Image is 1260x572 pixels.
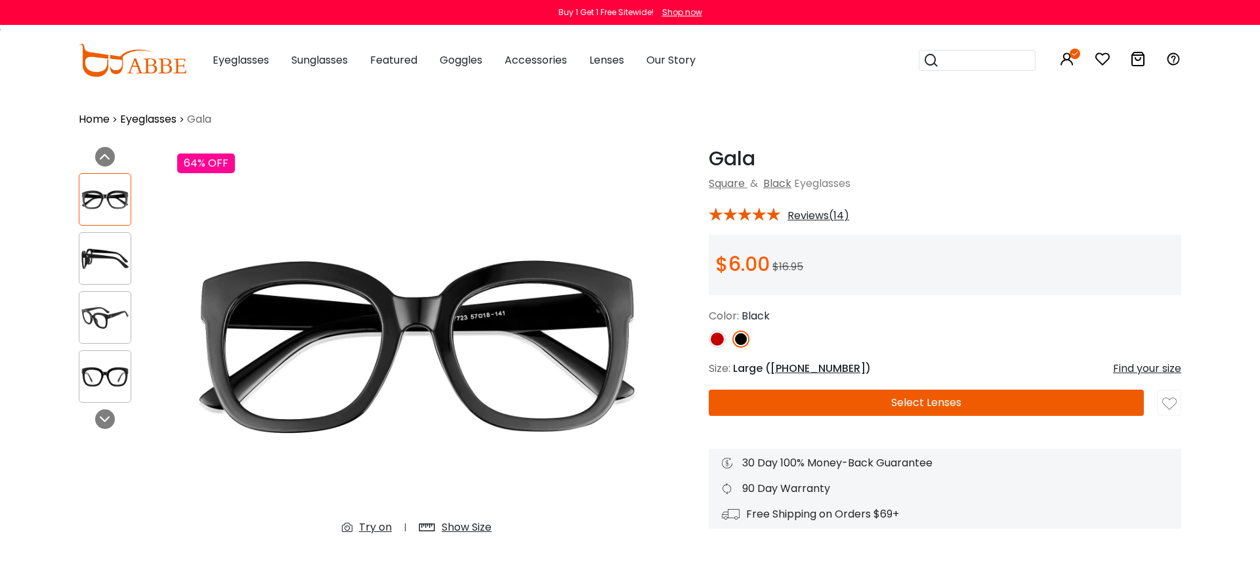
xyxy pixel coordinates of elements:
span: Goggles [440,52,482,68]
div: 64% OFF [177,153,235,173]
img: like [1162,397,1177,411]
div: Free Shipping on Orders $69+ [722,506,1168,522]
span: $6.00 [715,250,770,278]
div: 90 Day Warranty [722,481,1168,497]
img: Gala Black Plastic Eyeglasses , Fashion , UniversalBridgeFit Frames from ABBE Glasses [177,147,656,546]
span: [PHONE_NUMBER] [770,361,866,376]
div: 30 Day 100% Money-Back Guarantee [722,455,1168,471]
span: & [747,176,761,191]
span: Our Story [646,52,696,68]
span: Size: [709,361,730,376]
img: Gala Black Plastic Eyeglasses , Fashion , UniversalBridgeFit Frames from ABBE Glasses [79,305,131,331]
button: Select Lenses [709,390,1144,416]
span: Accessories [505,52,567,68]
div: Find your size [1113,361,1181,377]
div: Buy 1 Get 1 Free Sitewide! [558,7,654,18]
img: Gala Black Plastic Eyeglasses , Fashion , UniversalBridgeFit Frames from ABBE Glasses [79,187,131,213]
h1: Gala [709,147,1181,171]
span: Lenses [589,52,624,68]
img: Gala Black Plastic Eyeglasses , Fashion , UniversalBridgeFit Frames from ABBE Glasses [79,246,131,272]
img: Gala Black Plastic Eyeglasses , Fashion , UniversalBridgeFit Frames from ABBE Glasses [79,364,131,390]
a: Home [79,112,110,127]
img: abbeglasses.com [79,44,186,77]
a: Shop now [656,7,702,18]
div: Show Size [442,520,492,535]
span: $16.95 [772,259,803,274]
span: Featured [370,52,417,68]
a: Eyeglasses [120,112,177,127]
span: Gala [187,112,211,127]
span: Sunglasses [291,52,348,68]
span: Eyeglasses [794,176,850,191]
span: Large ( ) [733,361,871,376]
span: Eyeglasses [213,52,269,68]
a: Square [709,176,745,191]
span: Black [742,308,770,323]
div: Try on [359,520,392,535]
span: Color: [709,308,739,323]
span: Reviews(14) [787,210,849,222]
a: Black [763,176,791,191]
div: Shop now [662,7,702,18]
